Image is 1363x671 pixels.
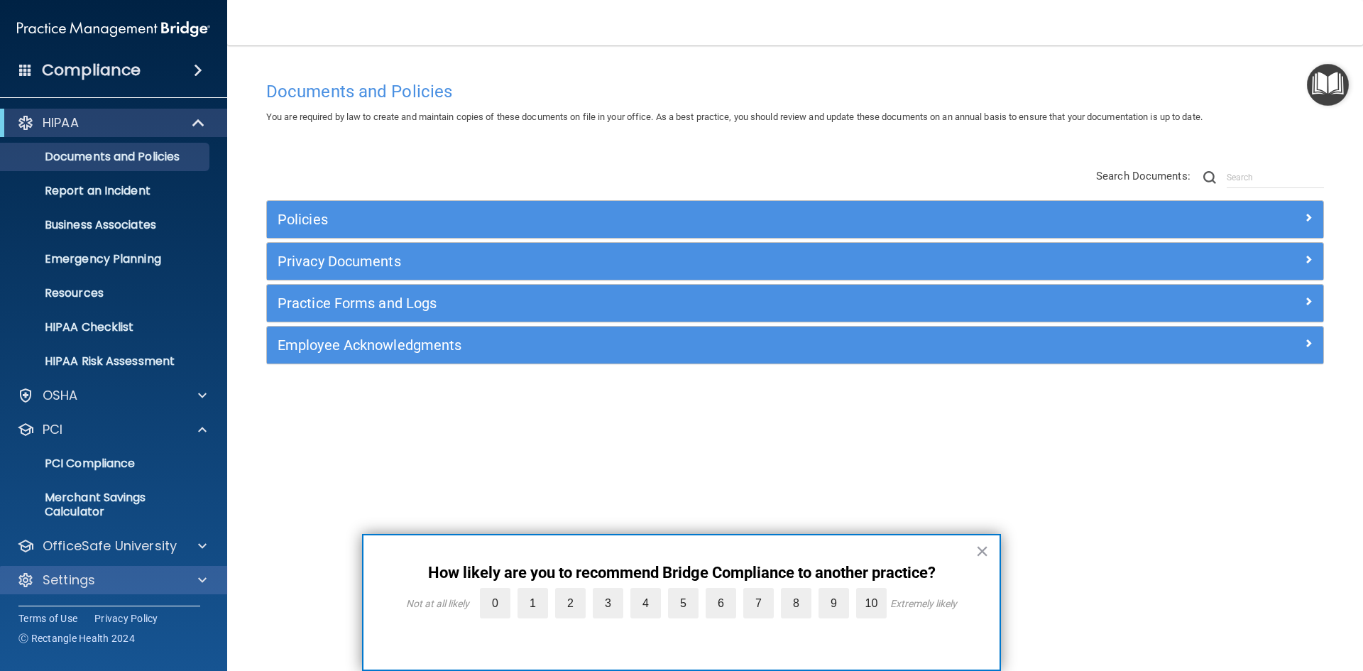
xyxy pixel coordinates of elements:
[668,588,699,618] label: 5
[9,150,203,164] p: Documents and Policies
[743,588,774,618] label: 7
[9,354,203,369] p: HIPAA Risk Assessment
[9,286,203,300] p: Resources
[278,212,1049,227] h5: Policies
[1307,64,1349,106] button: Open Resource Center
[278,337,1049,353] h5: Employee Acknowledgments
[630,588,661,618] label: 4
[18,611,77,626] a: Terms of Use
[1203,171,1216,184] img: ic-search.3b580494.png
[42,60,141,80] h4: Compliance
[43,387,78,404] p: OSHA
[890,598,957,609] div: Extremely likely
[856,588,887,618] label: 10
[18,631,135,645] span: Ⓒ Rectangle Health 2024
[17,15,210,43] img: PMB logo
[43,421,62,438] p: PCI
[266,82,1324,101] h4: Documents and Policies
[706,588,736,618] label: 6
[43,114,79,131] p: HIPAA
[9,320,203,334] p: HIPAA Checklist
[278,295,1049,311] h5: Practice Forms and Logs
[392,564,971,582] p: How likely are you to recommend Bridge Compliance to another practice?
[1096,170,1190,182] span: Search Documents:
[278,253,1049,269] h5: Privacy Documents
[266,111,1203,122] span: You are required by law to create and maintain copies of these documents on file in your office. ...
[593,588,623,618] label: 3
[1227,167,1324,188] input: Search
[43,538,177,555] p: OfficeSafe University
[480,588,510,618] label: 0
[9,491,203,519] p: Merchant Savings Calculator
[819,588,849,618] label: 9
[9,218,203,232] p: Business Associates
[9,252,203,266] p: Emergency Planning
[9,184,203,198] p: Report an Incident
[518,588,548,618] label: 1
[9,457,203,471] p: PCI Compliance
[555,588,586,618] label: 2
[43,572,95,589] p: Settings
[975,540,989,562] button: Close
[406,598,469,609] div: Not at all likely
[781,588,811,618] label: 8
[94,611,158,626] a: Privacy Policy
